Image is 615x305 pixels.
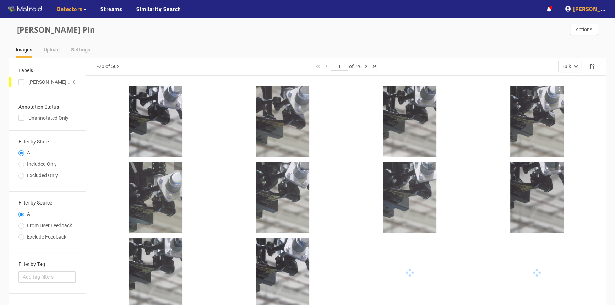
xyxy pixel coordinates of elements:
[576,26,592,33] span: Actions
[18,104,76,110] h3: Annotation Status
[18,200,76,206] h3: Filter by Source
[24,211,35,217] span: All
[570,24,598,35] button: Actions
[44,46,60,54] div: Upload
[94,62,120,70] div: 1-20 of 502
[18,139,76,145] h3: Filter by State
[24,223,75,228] span: From User Feedback
[349,64,362,69] span: of 26
[18,114,76,122] div: Unannotated Only
[16,46,32,54] div: Images
[17,23,307,36] div: [PERSON_NAME] Pin
[558,61,581,72] button: Bulk
[71,46,90,54] div: Settings
[7,4,43,15] img: Matroid logo
[136,5,181,13] a: Similarity Search
[24,161,60,167] span: Included Only
[24,150,35,156] span: All
[23,273,71,281] span: Add tag filters
[18,66,33,74] div: Labels
[18,262,76,267] h3: Filter by Tag
[561,62,571,70] div: Bulk
[100,5,123,13] a: Streams
[57,5,83,13] span: Detectors
[24,173,61,178] span: Excluded Only
[24,234,69,240] span: Exclude Feedback
[73,78,76,86] div: 0
[28,78,70,86] div: [PERSON_NAME] pin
